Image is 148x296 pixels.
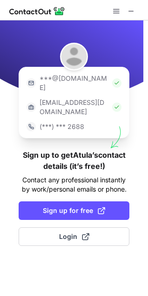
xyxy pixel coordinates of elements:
[19,175,129,194] p: Contact any professional instantly by work/personal emails or phone.
[19,227,129,246] button: Login
[9,6,65,17] img: ContactOut v5.3.10
[27,103,36,112] img: https://contactout.com/extension/app/static/media/login-work-icon.638a5007170bc45168077fde17b29a1...
[59,232,89,241] span: Login
[43,206,105,215] span: Sign up for free
[40,98,108,116] p: [EMAIL_ADDRESS][DOMAIN_NAME]
[27,122,36,131] img: https://contactout.com/extension/app/static/media/login-phone-icon.bacfcb865e29de816d437549d7f4cb...
[60,43,88,71] img: Atula Sharma
[40,74,108,92] p: ***@[DOMAIN_NAME]
[27,78,36,88] img: https://contactout.com/extension/app/static/media/login-email-icon.f64bce713bb5cd1896fef81aa7b14a...
[19,149,129,172] h1: Sign up to get Atula’s contact details (it’s free!)
[112,78,121,88] img: Check Icon
[19,201,129,220] button: Sign up for free
[112,103,121,112] img: Check Icon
